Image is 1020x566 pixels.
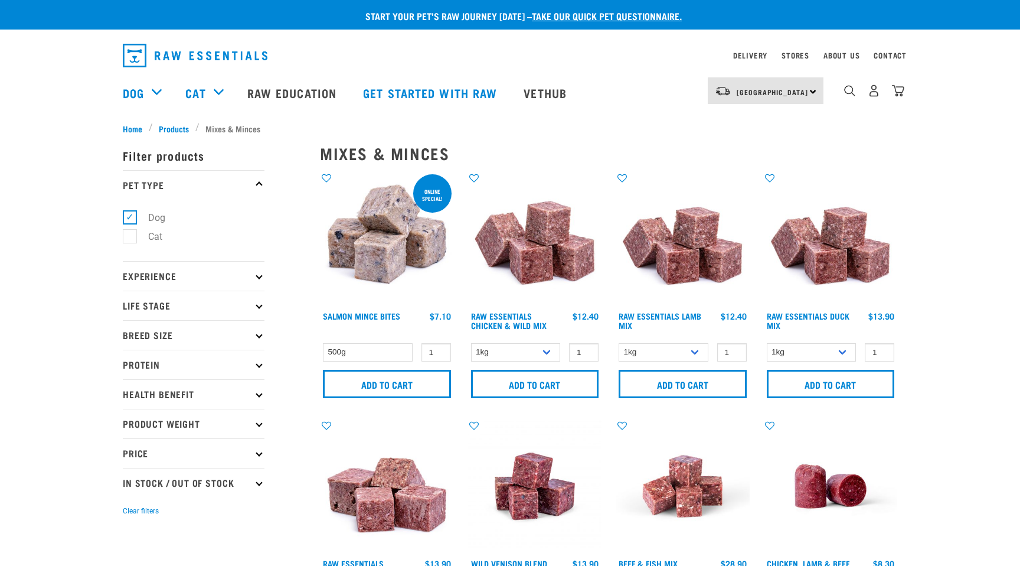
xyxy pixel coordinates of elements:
[767,314,849,327] a: Raw Essentials Duck Mix
[721,311,747,321] div: $12.40
[113,39,907,72] nav: dropdown navigation
[123,122,897,135] nav: breadcrumbs
[430,311,451,321] div: $7.10
[123,506,159,516] button: Clear filters
[129,210,170,225] label: Dog
[823,53,859,57] a: About Us
[616,419,750,554] img: Beef Mackerel 1
[159,122,189,135] span: Products
[123,261,264,291] p: Experience
[573,311,599,321] div: $12.40
[569,343,599,362] input: 1
[421,343,451,362] input: 1
[129,229,167,244] label: Cat
[767,370,895,398] input: Add to cart
[123,320,264,350] p: Breed Size
[868,84,880,97] img: user.png
[471,370,599,398] input: Add to cart
[123,291,264,320] p: Life Stage
[764,419,898,554] img: Raw Essentials Chicken Lamb Beef Bulk Minced Raw Dog Food Roll Unwrapped
[123,350,264,379] p: Protein
[874,53,907,57] a: Contact
[351,69,512,116] a: Get started with Raw
[123,409,264,438] p: Product Weight
[123,170,264,200] p: Pet Type
[236,69,351,116] a: Raw Education
[468,419,602,554] img: Venison Egg 1616
[323,314,400,318] a: Salmon Mince Bites
[413,183,452,207] div: ONLINE SPECIAL!
[123,468,264,497] p: In Stock / Out Of Stock
[782,53,809,57] a: Stores
[865,343,894,362] input: 1
[619,561,678,565] a: Beef & Fish Mix
[123,44,267,67] img: Raw Essentials Logo
[737,90,808,94] span: [GEOGRAPHIC_DATA]
[320,419,454,554] img: 1113 RE Venison Mix 01
[733,53,767,57] a: Delivery
[512,69,581,116] a: Vethub
[320,144,897,162] h2: Mixes & Minces
[323,370,451,398] input: Add to cart
[532,13,682,18] a: take our quick pet questionnaire.
[619,314,701,327] a: Raw Essentials Lamb Mix
[185,84,205,102] a: Cat
[153,122,195,135] a: Products
[764,172,898,306] img: ?1041 RE Lamb Mix 01
[123,141,264,170] p: Filter products
[468,172,602,306] img: Pile Of Cubed Chicken Wild Meat Mix
[892,84,904,97] img: home-icon@2x.png
[123,122,142,135] span: Home
[123,122,149,135] a: Home
[715,86,731,96] img: van-moving.png
[619,370,747,398] input: Add to cart
[123,379,264,409] p: Health Benefit
[320,172,454,306] img: 1141 Salmon Mince 01
[717,343,747,362] input: 1
[471,314,547,327] a: Raw Essentials Chicken & Wild Mix
[123,438,264,468] p: Price
[868,311,894,321] div: $13.90
[123,84,144,102] a: Dog
[844,85,855,96] img: home-icon-1@2x.png
[616,172,750,306] img: ?1041 RE Lamb Mix 01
